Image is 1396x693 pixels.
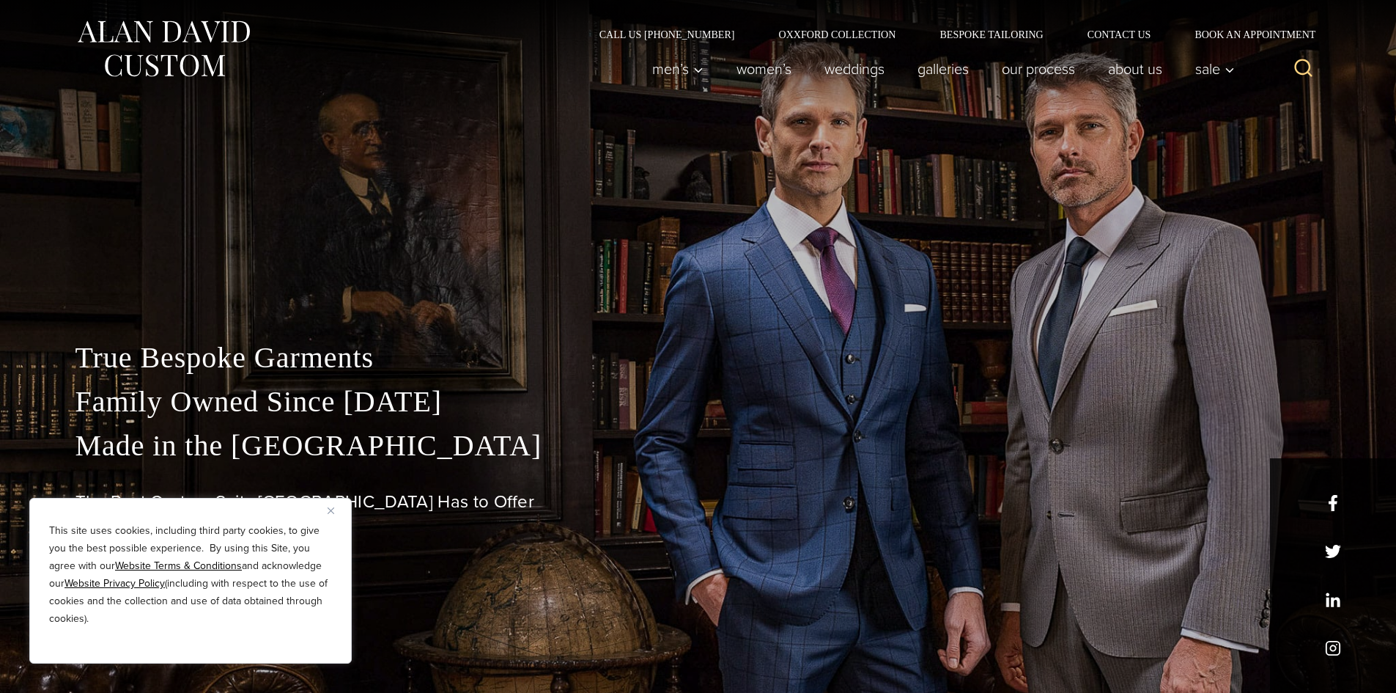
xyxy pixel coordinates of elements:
span: Men’s [652,62,703,76]
img: Close [328,507,334,514]
a: About Us [1091,54,1178,84]
a: Contact Us [1066,29,1173,40]
span: Sale [1195,62,1235,76]
p: True Bespoke Garments Family Owned Since [DATE] Made in the [GEOGRAPHIC_DATA] [75,336,1321,468]
a: Our Process [985,54,1091,84]
a: weddings [808,54,901,84]
a: Website Terms & Conditions [115,558,242,573]
a: Book an Appointment [1172,29,1321,40]
p: This site uses cookies, including third party cookies, to give you the best possible experience. ... [49,522,332,628]
img: Alan David Custom [75,16,251,81]
a: Website Privacy Policy [64,576,165,591]
a: Oxxford Collection [756,29,917,40]
nav: Secondary Navigation [577,29,1321,40]
h1: The Best Custom Suits [GEOGRAPHIC_DATA] Has to Offer [75,491,1321,513]
a: Women’s [720,54,808,84]
a: Bespoke Tailoring [917,29,1065,40]
button: View Search Form [1286,51,1321,87]
nav: Primary Navigation [635,54,1242,84]
a: Galleries [901,54,985,84]
button: Close [328,502,345,519]
a: Call Us [PHONE_NUMBER] [577,29,757,40]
